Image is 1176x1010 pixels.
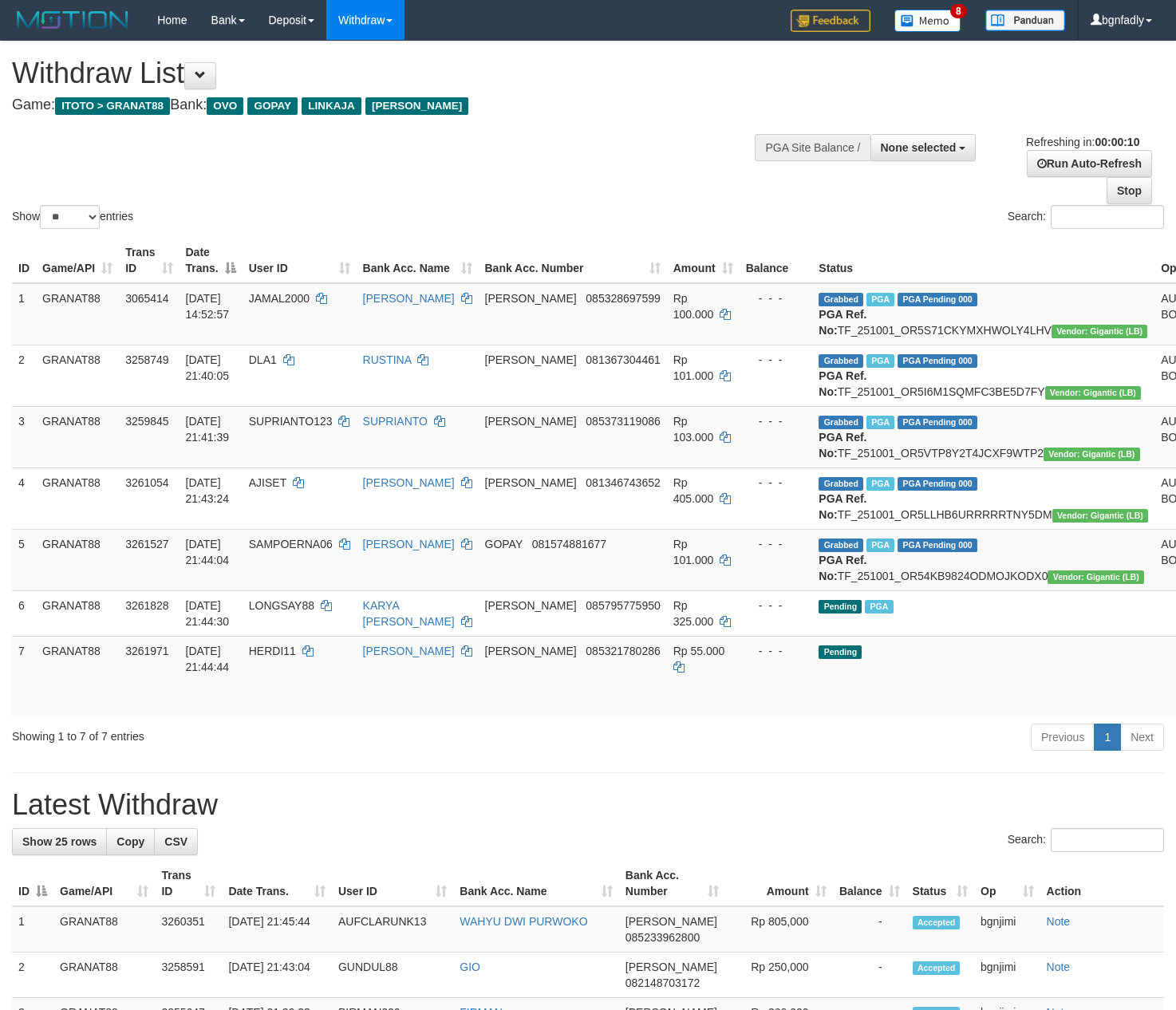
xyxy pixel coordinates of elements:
th: Balance [740,238,813,283]
td: GRANAT88 [36,406,119,468]
span: [PERSON_NAME] [365,97,468,115]
b: PGA Ref. No: [819,492,866,521]
span: HERDI11 [249,645,296,657]
td: 2 [12,953,53,998]
span: Copy 085233962800 to clipboard [625,931,700,944]
td: 3 [12,406,36,468]
td: GRANAT88 [36,345,119,406]
span: PGA Pending [898,354,977,368]
span: SAMPOERNA06 [249,538,333,550]
span: Rp 100.000 [673,292,714,321]
strong: 00:00:10 [1095,136,1139,148]
td: TF_251001_OR5VTP8Y2T4JCXF9WTP2 [812,406,1154,468]
span: Grabbed [819,293,863,306]
span: 3261971 [125,645,169,657]
td: 4 [12,468,36,529]
span: [PERSON_NAME] [625,915,717,928]
span: Copy 081574881677 to clipboard [532,538,606,550]
th: Game/API: activate to sort column ascending [36,238,119,283]
td: GRANAT88 [53,906,155,953]
div: - - - [746,290,807,306]
td: 3260351 [155,906,222,953]
div: - - - [746,352,807,368]
span: 3065414 [125,292,169,305]
label: Search: [1008,828,1164,852]
td: 3258591 [155,953,222,998]
div: - - - [746,598,807,613]
a: RUSTINA [363,353,412,366]
span: ITOTO > GRANAT88 [55,97,170,115]
input: Search: [1051,828,1164,852]
th: Op: activate to sort column ascending [974,861,1040,906]
span: [DATE] 14:52:57 [186,292,230,321]
span: Grabbed [819,539,863,552]
td: GRANAT88 [36,468,119,529]
span: [DATE] 21:44:44 [186,645,230,673]
h1: Withdraw List [12,57,768,89]
div: Showing 1 to 7 of 7 entries [12,722,478,744]
th: Amount: activate to sort column ascending [667,238,740,283]
span: 3261054 [125,476,169,489]
td: TF_251001_OR5I6M1SQMFC3BE5D7FY [812,345,1154,406]
span: Vendor URL: https://dashboard.q2checkout.com/secure [1044,448,1140,461]
th: ID: activate to sort column descending [12,861,53,906]
span: Pending [819,645,862,659]
label: Search: [1008,205,1164,229]
th: Bank Acc. Number: activate to sort column ascending [619,861,725,906]
button: None selected [870,134,977,161]
td: GUNDUL88 [332,953,453,998]
a: Show 25 rows [12,828,107,855]
span: [PERSON_NAME] [485,476,577,489]
span: [DATE] 21:43:24 [186,476,230,505]
th: ID [12,238,36,283]
td: TF_251001_OR54KB9824ODMOJKODX0 [812,529,1154,590]
td: GRANAT88 [36,283,119,345]
td: Rp 805,000 [725,906,833,953]
span: Show 25 rows [22,835,97,848]
a: Stop [1107,177,1152,204]
span: Copy 081346743652 to clipboard [586,476,660,489]
span: Rp 55.000 [673,645,725,657]
th: Trans ID: activate to sort column ascending [119,238,179,283]
span: PGA Pending [898,477,977,491]
a: Note [1047,961,1071,973]
span: [DATE] 21:41:39 [186,415,230,444]
span: Grabbed [819,477,863,491]
h4: Game: Bank: [12,97,768,113]
span: Pending [819,600,862,613]
th: Action [1040,861,1164,906]
span: CSV [164,835,187,848]
td: GRANAT88 [36,636,119,717]
span: Marked by bgnjimi [865,600,893,613]
span: Rp 325.000 [673,599,714,628]
span: Refreshing in: [1026,136,1139,148]
a: [PERSON_NAME] [363,476,455,489]
span: GOPAY [485,538,523,550]
span: PGA Pending [898,416,977,429]
td: [DATE] 21:45:44 [222,906,332,953]
div: PGA Site Balance / [755,134,870,161]
span: AJISET [249,476,286,489]
span: Rp 101.000 [673,538,714,566]
th: Bank Acc. Name: activate to sort column ascending [453,861,619,906]
select: Showentries [40,205,100,229]
a: [PERSON_NAME] [363,645,455,657]
td: AUFCLARUNK13 [332,906,453,953]
img: Feedback.jpg [791,10,870,32]
span: Vendor URL: https://dashboard.q2checkout.com/secure [1052,325,1148,338]
th: Date Trans.: activate to sort column descending [180,238,243,283]
span: Vendor URL: https://dashboard.q2checkout.com/secure [1048,570,1144,584]
b: PGA Ref. No: [819,431,866,460]
span: Marked by bgnjimi [866,416,894,429]
a: CSV [154,828,198,855]
span: [PERSON_NAME] [485,292,577,305]
b: PGA Ref. No: [819,308,866,337]
td: 1 [12,906,53,953]
span: [DATE] 21:44:04 [186,538,230,566]
td: GRANAT88 [36,529,119,590]
span: Rp 405.000 [673,476,714,505]
span: Accepted [913,961,961,975]
span: [PERSON_NAME] [485,599,577,612]
a: Copy [106,828,155,855]
span: GOPAY [247,97,298,115]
